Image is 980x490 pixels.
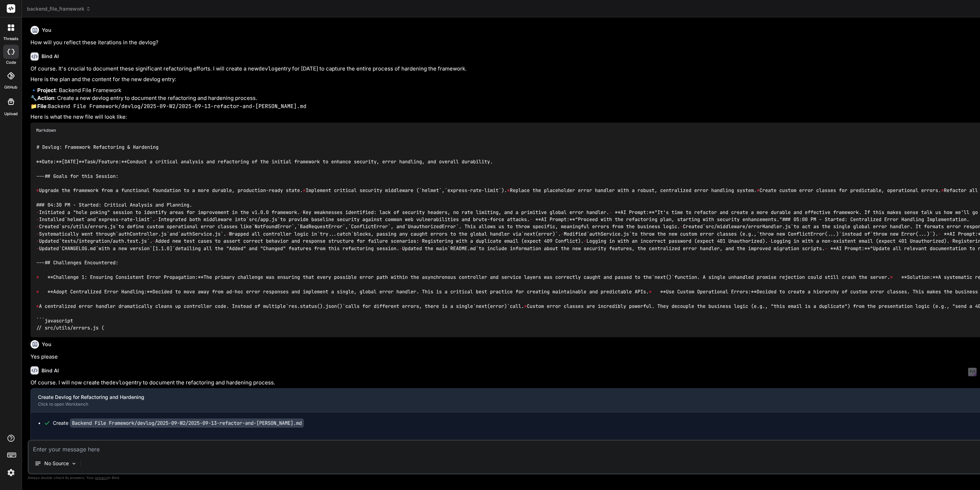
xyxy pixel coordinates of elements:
[36,317,104,331] span: ```javascript // src/utils/errors.js (
[37,87,56,94] strong: Project
[584,238,586,244] span: -
[258,65,278,72] code: devlog
[42,27,51,34] h6: You
[405,224,459,230] span: `UnauthorizedError`
[660,288,757,295] span: **Use Custom Operational Errors:**
[155,216,158,223] span: -
[152,238,155,244] span: -
[36,238,39,244] span: -
[5,467,17,479] img: settings
[42,341,51,348] h6: You
[447,245,479,252] span: `README.md`
[757,231,842,237] span: `throw new ConflictError(...)`
[419,238,422,244] span: -
[782,216,969,223] span: ### 05:00 PM - Started: Centralized Error Handling Implementation.
[252,224,294,230] span: `NotFoundError`
[48,274,204,281] span: **Challenge 1: Ensuring Consistent Error Propagation:**
[36,245,39,252] span: -
[473,303,510,309] span: `next(error)`
[286,303,345,309] span: `res.status().json()`
[96,216,152,223] span: `express-rate-limit`
[44,460,69,467] p: No Source
[399,245,402,252] span: -
[348,224,391,230] span: `ConflictError`
[150,245,175,252] span: `[1.1.0]`
[36,128,56,133] span: Markdown
[178,231,223,237] span: `authService.js`
[297,224,345,230] span: `BadRequestError`
[4,111,18,117] label: Upload
[825,245,828,252] span: -
[37,95,54,101] strong: Action
[317,231,354,237] span: `try...catch`
[703,224,794,230] span: `src/middleware/errorHandler.js`
[246,216,280,223] span: `src/app.js`
[36,224,39,230] span: -
[680,224,683,230] span: -
[609,209,612,215] span: -
[37,144,158,151] span: # Devlog: Framework Refactoring & Hardening
[59,224,118,230] span: `src/utils/errors.js`
[109,379,128,386] code: devlog
[768,238,771,244] span: -
[938,231,941,237] span: -
[45,260,118,266] span: ## Challenges Encountered:
[46,439,221,446] span: This message appears to be truncated. The response may be incomplete.
[65,216,87,223] span: `helmet`
[95,475,108,480] span: privacy
[36,209,39,215] span: -
[419,187,442,194] span: `helmet`
[36,231,39,237] span: -
[48,288,152,295] span: **Adopt Centralized Error Handling:**
[530,216,533,223] span: -
[53,419,304,427] div: Create
[70,418,304,428] code: Backend File Framework/devlog/2025-09-W2/2025-09-13-refactor-and-[PERSON_NAME].md
[37,103,46,109] strong: File
[116,231,169,237] span: `authController.js`
[45,173,118,179] span: ## Goals for this Session:
[950,238,952,244] span: -
[652,274,674,281] span: `next()`
[59,245,99,252] span: `CHANGELOG.md`
[41,53,59,60] h6: Bind AI
[561,231,564,237] span: -
[3,36,18,42] label: threads
[27,5,91,12] span: backend_file_framework
[48,103,306,110] code: Backend File Framework/devlog/2025-09-W2/2025-09-13-refactor-and-[PERSON_NAME].md
[71,461,77,467] img: Pick Models
[586,231,632,237] span: `authService.js`
[4,84,17,90] label: GitHub
[521,231,558,237] span: `next(error)`
[59,238,150,244] span: `tests/integration/auth.test.js`
[300,209,303,215] span: -
[870,231,932,237] span: `throw new Error(...)`
[41,367,59,374] h6: Bind AI
[6,60,16,66] label: code
[36,216,39,223] span: -
[226,231,229,237] span: -
[36,202,192,208] span: ### 04:30 PM - Started: Critical Analysis and Planning.
[445,187,501,194] span: `express-rate-limit`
